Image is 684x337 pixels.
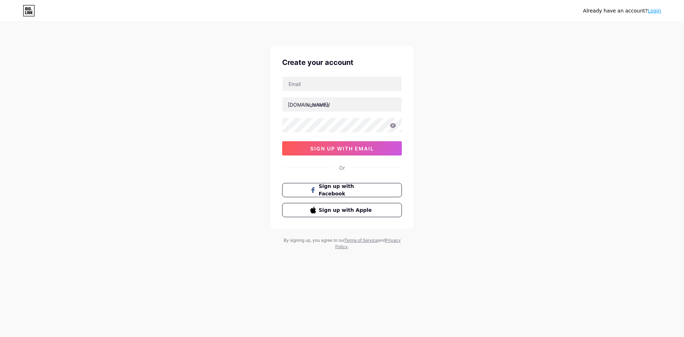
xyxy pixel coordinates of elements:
div: Create your account [282,57,402,68]
div: Or [339,164,345,172]
span: Sign up with Facebook [319,183,374,198]
a: Terms of Service [344,238,378,243]
span: Sign up with Apple [319,206,374,214]
input: username [283,97,401,112]
span: sign up with email [310,145,374,152]
button: Sign up with Facebook [282,183,402,197]
input: Email [283,77,401,91]
a: Login [648,8,661,14]
div: Already have an account? [583,7,661,15]
div: [DOMAIN_NAME]/ [288,101,330,108]
button: sign up with email [282,141,402,155]
button: Sign up with Apple [282,203,402,217]
div: By signing up, you agree to our and . [281,237,403,250]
